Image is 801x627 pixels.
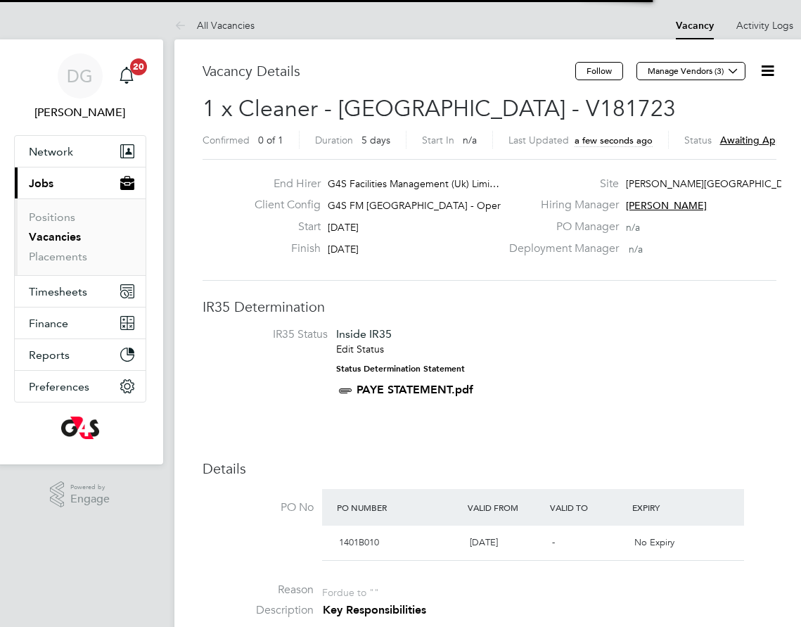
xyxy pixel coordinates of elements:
span: G4S Facilities Management (Uk) Limi… [328,177,499,190]
div: Valid From [464,495,546,520]
label: PO No [203,500,314,515]
button: Reports [15,339,146,370]
div: For due to "" [322,583,379,599]
label: Start In [422,134,454,146]
span: 5 days [361,134,390,146]
span: n/a [629,243,643,255]
span: 1 x Cleaner - [GEOGRAPHIC_DATA] - V181723 [203,95,676,122]
a: Vacancy [676,20,714,32]
a: Positions [29,210,75,224]
label: Deployment Manager [501,241,619,256]
span: 20 [130,58,147,75]
span: Danny Glass [14,104,146,121]
span: [PERSON_NAME] [626,199,707,212]
span: [DATE] [328,221,359,234]
label: Confirmed [203,134,250,146]
label: Finish [243,241,321,256]
span: n/a [626,221,640,234]
span: 0 of 1 [258,134,283,146]
label: IR35 Status [217,327,328,342]
label: Reason [203,583,314,597]
a: All Vacancies [174,19,255,32]
a: PAYE STATEMENT.pdf [357,383,473,396]
a: 20 [113,53,141,99]
a: Placements [29,250,87,263]
span: Jobs [29,177,53,190]
span: Finance [29,317,68,330]
span: a few seconds ago [575,134,653,146]
span: [DATE] [328,243,359,255]
label: PO Manager [501,220,619,234]
div: Expiry [629,495,711,520]
a: Edit Status [336,343,384,355]
span: Network [29,145,73,158]
h3: Details [203,460,776,478]
button: Finance [15,308,146,338]
label: Status [684,134,712,146]
button: Network [15,136,146,167]
span: Timesheets [29,285,87,298]
span: Reports [29,348,70,362]
button: Follow [575,62,623,80]
a: Go to home page [14,417,146,439]
span: G4S FM [GEOGRAPHIC_DATA] - Operational [328,199,530,212]
button: Preferences [15,371,146,402]
button: Jobs [15,167,146,198]
span: [DATE] [470,536,498,548]
div: Valid To [546,495,629,520]
label: Start [243,220,321,234]
span: Preferences [29,380,89,393]
h3: Vacancy Details [203,62,575,80]
span: n/a [463,134,477,146]
a: Vacancies [29,230,81,243]
strong: Key Responsibilities [323,603,426,616]
a: Activity Logs [736,19,793,32]
span: 1401B010 [339,536,379,548]
label: Last Updated [508,134,569,146]
label: Duration [315,134,353,146]
a: Powered byEngage [50,481,110,508]
label: Description [203,603,314,618]
span: Inside IR35 [336,327,392,341]
button: Manage Vendors (3) [636,62,745,80]
span: DG [67,67,93,85]
a: DG[PERSON_NAME] [14,53,146,121]
h3: IR35 Determination [203,298,776,316]
span: No Expiry [634,536,674,548]
div: Jobs [15,198,146,275]
label: Client Config [243,198,321,213]
label: End Hirer [243,177,321,191]
span: - [552,536,555,548]
label: Site [501,177,619,191]
strong: Status Determination Statement [336,364,465,374]
span: Powered by [70,481,110,493]
span: Engage [70,493,110,505]
button: Timesheets [15,276,146,307]
label: Hiring Manager [501,198,619,213]
img: g4s-logo-retina.png [61,417,99,439]
div: PO Number [333,495,465,520]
